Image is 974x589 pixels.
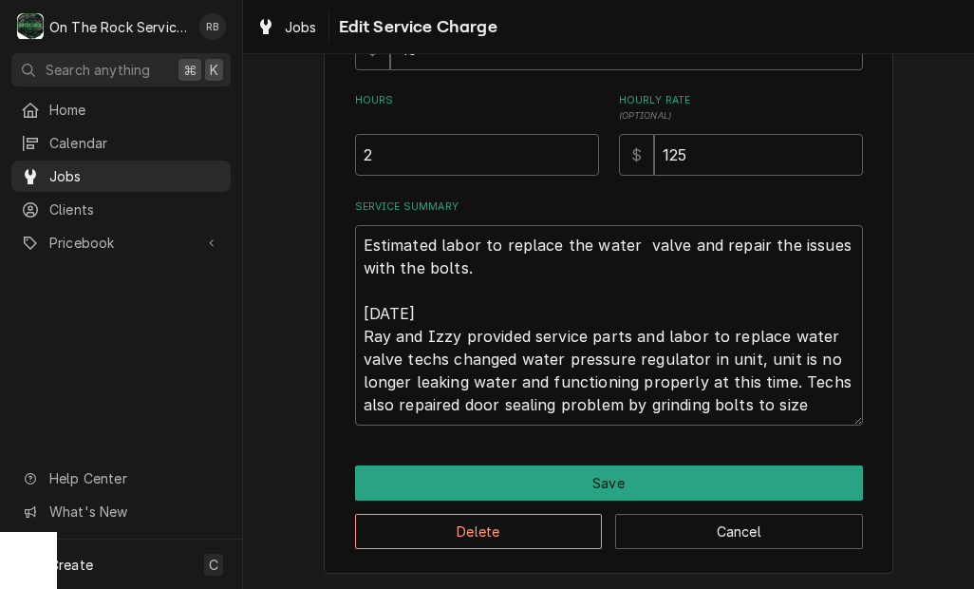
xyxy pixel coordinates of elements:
[355,465,863,501] button: Save
[285,17,317,37] span: Jobs
[17,13,44,40] div: O
[49,199,221,219] span: Clients
[355,465,863,549] div: Button Group
[17,13,44,40] div: On The Rock Services's Avatar
[11,496,231,527] a: Go to What's New
[355,199,863,426] div: Service Summary
[355,199,863,215] label: Service Summary
[183,60,197,80] span: ⌘
[355,225,863,426] textarea: Estimated labor to replace the water valve and repair the issues with the bolts. [DATE] Ray and I...
[355,93,599,123] label: Hours
[249,11,325,43] a: Jobs
[619,110,672,121] span: ( optional )
[333,14,497,40] span: Edit Service Charge
[209,555,218,575] span: C
[615,514,863,549] button: Cancel
[11,94,231,125] a: Home
[49,502,219,522] span: What's New
[619,93,863,176] div: [object Object]
[11,53,231,86] button: Search anything⌘K
[355,501,863,549] div: Button Group Row
[11,463,231,494] a: Go to Help Center
[619,134,654,176] div: $
[11,227,231,258] a: Go to Pricebook
[49,557,93,573] span: Create
[49,17,189,37] div: On The Rock Services
[355,93,599,176] div: [object Object]
[355,465,863,501] div: Button Group Row
[11,194,231,225] a: Clients
[49,100,221,120] span: Home
[49,133,221,153] span: Calendar
[49,468,219,488] span: Help Center
[210,60,218,80] span: K
[199,13,226,40] div: Ray Beals's Avatar
[11,127,231,159] a: Calendar
[11,161,231,192] a: Jobs
[49,233,193,253] span: Pricebook
[49,166,221,186] span: Jobs
[46,60,150,80] span: Search anything
[355,514,603,549] button: Delete
[619,93,863,123] label: Hourly Rate
[199,13,226,40] div: RB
